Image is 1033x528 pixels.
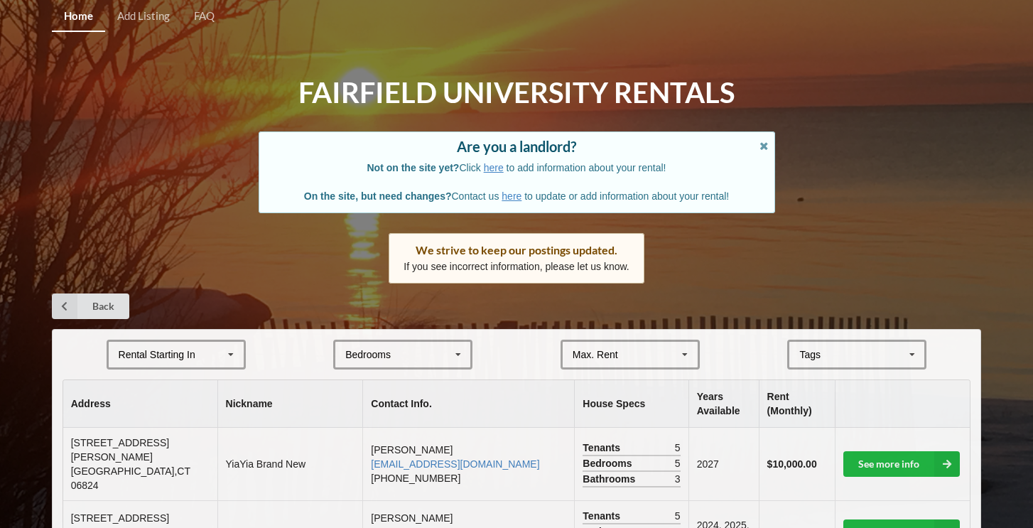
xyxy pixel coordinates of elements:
span: 5 [675,441,681,455]
td: 2027 [688,428,759,500]
a: here [502,190,521,202]
div: Tags [796,347,841,363]
th: Contact Info. [362,380,574,428]
span: Tenants [583,441,624,455]
td: YiaYia Brand New [217,428,363,500]
a: Home [52,1,105,32]
div: Are you a landlord? [274,139,760,153]
div: We strive to keep our postings updated. [404,243,629,257]
b: On the site, but need changes? [304,190,452,202]
th: Rent (Monthly) [759,380,835,428]
span: Contact us to update or add information about your rental! [304,190,729,202]
b: Not on the site yet? [367,162,460,173]
span: [GEOGRAPHIC_DATA] , CT 06824 [71,465,190,491]
div: Max. Rent [573,350,618,360]
a: here [484,162,504,173]
td: [PERSON_NAME] [PHONE_NUMBER] [362,428,574,500]
a: See more info [843,451,960,477]
span: 3 [675,472,681,486]
th: House Specs [574,380,688,428]
span: Bedrooms [583,456,635,470]
span: 5 [675,456,681,470]
div: Rental Starting In [119,350,195,360]
span: Click to add information about your rental! [367,162,666,173]
p: If you see incorrect information, please let us know. [404,259,629,274]
h1: Fairfield University Rentals [298,75,735,111]
span: [STREET_ADDRESS] [71,512,169,524]
a: Back [52,293,129,319]
a: FAQ [182,1,227,32]
th: Address [63,380,217,428]
th: Years Available [688,380,759,428]
span: [STREET_ADDRESS][PERSON_NAME] [71,437,169,463]
a: Add Listing [105,1,182,32]
b: $10,000.00 [767,458,817,470]
th: Nickname [217,380,363,428]
div: Bedrooms [345,350,391,360]
span: Tenants [583,509,624,523]
span: 5 [675,509,681,523]
a: [EMAIL_ADDRESS][DOMAIN_NAME] [371,458,539,470]
span: Bathrooms [583,472,639,486]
